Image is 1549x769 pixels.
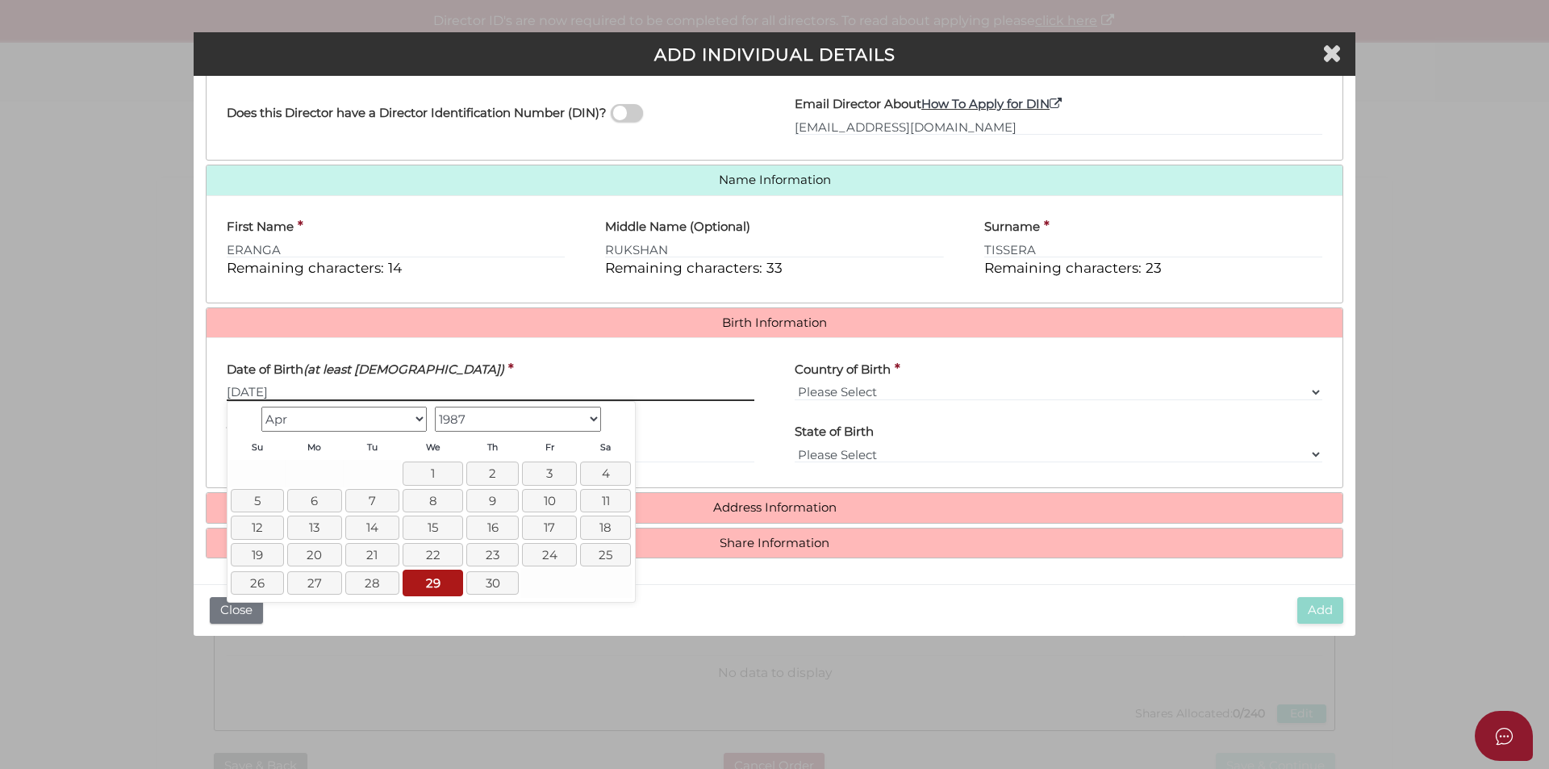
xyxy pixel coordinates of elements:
[287,543,342,566] a: 20
[231,489,283,512] a: 5
[231,516,283,539] a: 12
[345,571,400,595] a: 28
[403,570,463,596] a: 29
[219,501,1330,515] a: Address Information
[287,516,342,539] a: 13
[303,362,504,377] i: (at least [DEMOGRAPHIC_DATA])
[403,543,463,566] a: 22
[227,259,402,276] span: Remaining characters: 14
[1297,597,1343,624] button: Add
[522,462,577,485] a: 3
[580,516,631,539] a: 18
[580,489,631,512] a: 11
[426,442,440,453] span: Wednesday
[605,405,631,431] a: Next
[605,259,783,276] span: Remaining characters: 33
[487,442,498,453] span: Thursday
[522,543,577,566] a: 24
[466,516,519,539] a: 16
[522,516,577,539] a: 17
[466,543,519,566] a: 23
[227,363,504,377] h4: Date of Birth
[210,597,263,624] button: Close
[795,425,874,439] h4: State of Birth
[600,442,611,453] span: Saturday
[580,462,631,485] a: 4
[287,489,342,512] a: 6
[403,462,463,485] a: 1
[345,516,400,539] a: 14
[307,442,321,453] span: Monday
[345,489,400,512] a: 7
[345,543,400,566] a: 21
[466,571,519,595] a: 30
[403,489,463,512] a: 8
[252,442,263,453] span: Sunday
[287,571,342,595] a: 27
[231,543,283,566] a: 19
[219,537,1330,550] a: Share Information
[466,489,519,512] a: 9
[795,363,891,377] h4: Country of Birth
[984,259,1162,276] span: Remaining characters: 23
[231,405,257,431] a: Prev
[545,442,554,453] span: Friday
[219,316,1330,330] a: Birth Information
[466,462,519,485] a: 2
[367,442,378,453] span: Tuesday
[231,571,283,595] a: 26
[580,543,631,566] a: 25
[403,516,463,539] a: 15
[522,489,577,512] a: 10
[795,383,1322,401] select: v
[1475,711,1533,761] button: Open asap
[227,383,754,401] input: dd/mm/yyyy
